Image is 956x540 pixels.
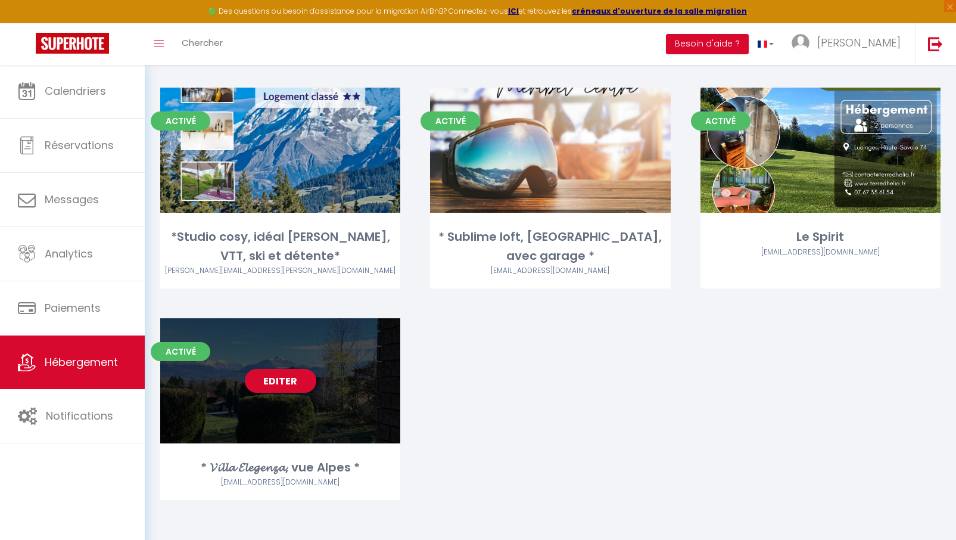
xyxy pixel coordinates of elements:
img: Super Booking [36,33,109,54]
button: Ouvrir le widget de chat LiveChat [10,5,45,41]
button: Besoin d'aide ? [666,34,749,54]
div: * Sublime loft, [GEOGRAPHIC_DATA], avec garage * [430,228,670,265]
span: Hébergement [45,355,118,370]
span: Analytics [45,246,93,261]
a: ... [PERSON_NAME] [783,23,915,65]
div: Airbnb [430,265,670,277]
div: Airbnb [700,247,941,258]
span: Messages [45,192,99,207]
div: Airbnb [160,477,400,488]
a: Chercher [173,23,232,65]
iframe: Chat [905,486,947,531]
span: [PERSON_NAME] [817,35,901,50]
a: créneaux d'ouverture de la salle migration [572,6,747,16]
span: Calendriers [45,83,106,98]
span: Notifications [46,408,113,423]
div: Airbnb [160,265,400,277]
span: Paiements [45,300,101,315]
a: ICI [508,6,519,16]
span: Réservations [45,138,114,153]
span: Activé [421,111,480,131]
div: Le Spirit [700,228,941,246]
img: ... [792,34,809,52]
div: *Studio cosy, idéal [PERSON_NAME], VTT, ski et détente* [160,228,400,265]
div: * 𝓥𝓲𝓵𝓵𝓪 𝓔𝓵𝓮𝓰𝓮𝓷𝔃𝓪, vue Alpes * [160,458,400,477]
span: Chercher [182,36,223,49]
img: logout [928,36,943,51]
span: Activé [691,111,751,131]
a: Editer [245,369,316,393]
span: Activé [151,111,210,131]
span: Activé [151,342,210,361]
